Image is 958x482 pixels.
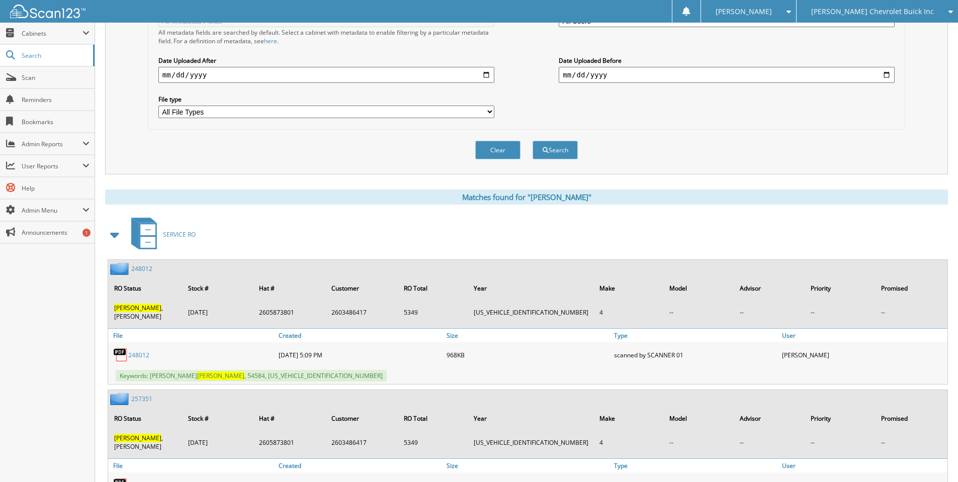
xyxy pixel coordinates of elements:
[444,329,612,342] a: Size
[779,345,947,365] div: [PERSON_NAME]
[158,28,494,45] div: All metadata fields are searched by default. Select a cabinet with metadata to enable filtering b...
[22,95,90,104] span: Reminders
[114,304,161,312] span: [PERSON_NAME]
[22,206,82,215] span: Admin Menu
[876,408,946,429] th: Promised
[158,56,494,65] label: Date Uploaded After
[469,300,593,325] td: [US_VEHICLE_IDENTIFICATION_NUMBER]
[559,56,895,65] label: Date Uploaded Before
[806,408,875,429] th: Priority
[197,371,244,380] span: [PERSON_NAME]
[105,189,948,205] div: Matches found for "[PERSON_NAME]"
[876,430,946,455] td: --
[109,300,182,325] td: , [PERSON_NAME]
[183,430,252,455] td: [DATE]
[444,459,612,472] a: Size
[158,67,494,83] input: start
[22,140,82,148] span: Admin Reports
[10,5,85,18] img: scan123-logo-white.svg
[399,430,468,455] td: 5349
[908,434,958,482] iframe: Chat Widget
[22,29,82,38] span: Cabinets
[664,300,734,325] td: --
[594,278,663,299] th: Make
[254,300,325,325] td: 2605873801
[559,67,895,83] input: end
[612,329,779,342] a: Type
[664,430,734,455] td: --
[779,329,947,342] a: User
[183,300,252,325] td: [DATE]
[469,430,593,455] td: [US_VEHICLE_IDENTIFICATION_NUMBER]
[254,430,325,455] td: 2605873801
[183,278,252,299] th: Stock #
[131,395,152,403] a: 257351
[469,278,593,299] th: Year
[594,300,663,325] td: 4
[82,229,91,237] div: 1
[326,430,398,455] td: 2603486417
[108,329,276,342] a: File
[183,408,252,429] th: Stock #
[735,300,805,325] td: --
[326,278,398,299] th: Customer
[22,118,90,126] span: Bookmarks
[735,278,805,299] th: Advisor
[326,408,398,429] th: Customer
[475,141,520,159] button: Clear
[276,459,444,472] a: Created
[533,141,578,159] button: Search
[109,430,182,455] td: , [PERSON_NAME]
[264,37,277,45] a: here
[22,51,88,60] span: Search
[116,370,387,381] span: Keywords: [PERSON_NAME] , 54584, [US_VEHICLE_IDENTIFICATION_NUMBER]
[276,329,444,342] a: Created
[806,300,875,325] td: --
[113,347,128,362] img: PDF.png
[735,430,805,455] td: --
[806,430,875,455] td: --
[811,9,934,15] span: [PERSON_NAME] Chevrolet Buick Inc
[399,278,468,299] th: RO Total
[163,230,196,239] span: SERVICE RO
[612,459,779,472] a: Type
[735,408,805,429] th: Advisor
[594,408,663,429] th: Make
[158,95,494,104] label: File type
[876,278,946,299] th: Promised
[664,408,734,429] th: Model
[131,264,152,273] a: 248012
[779,459,947,472] a: User
[664,278,734,299] th: Model
[125,215,196,254] a: SERVICE RO
[110,262,131,275] img: folder2.png
[326,300,398,325] td: 2603486417
[110,393,131,405] img: folder2.png
[399,408,468,429] th: RO Total
[22,73,90,82] span: Scan
[254,408,325,429] th: Hat #
[109,408,182,429] th: RO Status
[399,300,468,325] td: 5349
[469,408,593,429] th: Year
[444,345,612,365] div: 968KB
[876,300,946,325] td: --
[128,351,149,359] a: 248012
[22,184,90,192] span: Help
[276,345,444,365] div: [DATE] 5:09 PM
[716,9,772,15] span: [PERSON_NAME]
[22,162,82,170] span: User Reports
[806,278,875,299] th: Priority
[612,345,779,365] div: scanned by SCANNER 01
[254,278,325,299] th: Hat #
[108,459,276,472] a: File
[109,278,182,299] th: RO Status
[114,434,161,442] span: [PERSON_NAME]
[22,228,90,237] span: Announcements
[594,430,663,455] td: 4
